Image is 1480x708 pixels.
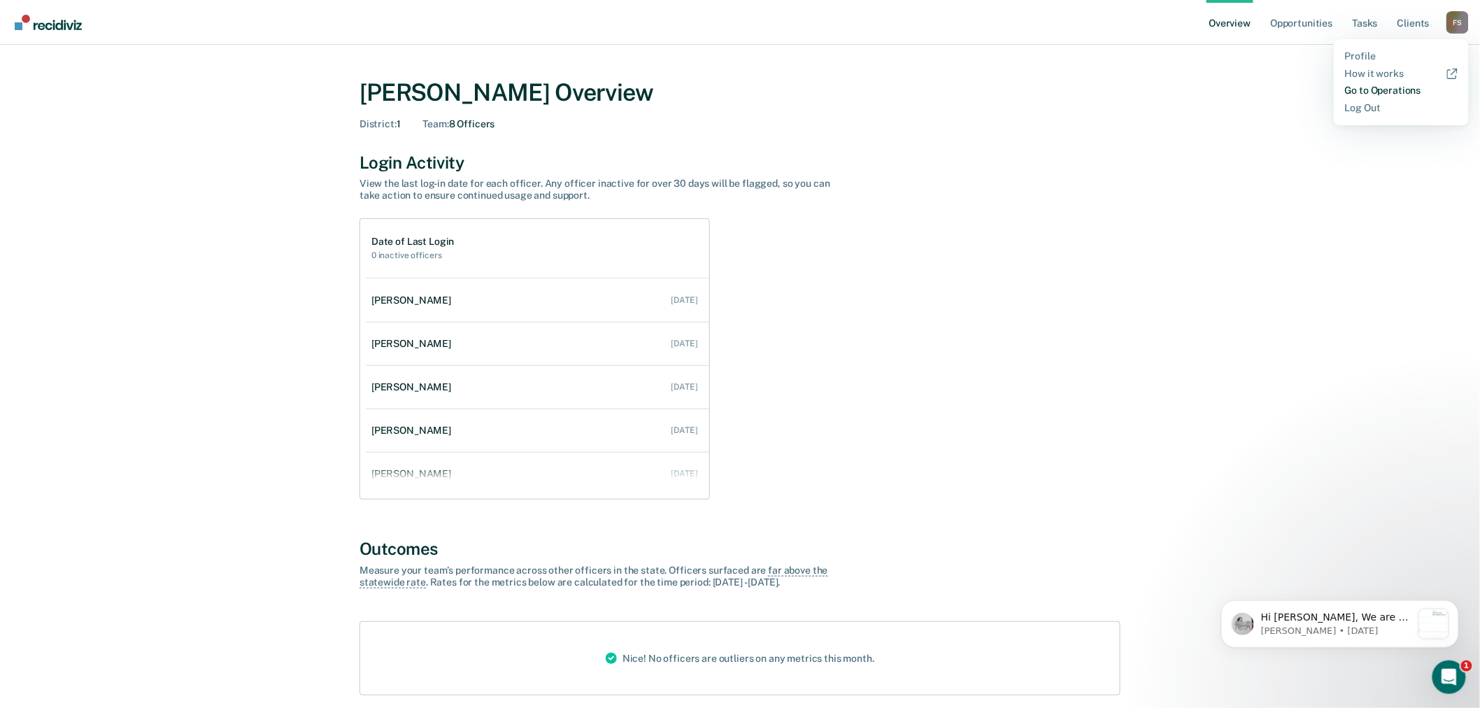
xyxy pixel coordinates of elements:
[360,118,401,130] div: 1
[15,15,82,30] img: Recidiviz
[1345,102,1458,114] a: Log Out
[671,295,698,305] div: [DATE]
[1200,572,1480,670] iframe: Intercom notifications message
[371,468,457,480] div: [PERSON_NAME]
[360,565,828,588] span: far above the statewide rate
[671,339,698,348] div: [DATE]
[671,469,698,479] div: [DATE]
[1345,85,1458,97] a: Go to Operations
[360,565,849,588] div: Measure your team’s performance across other officer s in the state. Officer s surfaced are . Rat...
[366,324,709,364] a: [PERSON_NAME] [DATE]
[1446,11,1469,34] div: F S
[371,381,457,393] div: [PERSON_NAME]
[423,118,449,129] span: Team :
[366,411,709,451] a: [PERSON_NAME] [DATE]
[366,281,709,320] a: [PERSON_NAME] [DATE]
[61,52,212,65] p: Message from Kim, sent 2w ago
[371,250,454,260] h2: 0 inactive officers
[1345,68,1458,80] a: How it works
[1345,50,1458,62] a: Profile
[360,78,1120,107] div: [PERSON_NAME] Overview
[595,622,885,695] div: Nice! No officers are outliers on any metrics this month.
[366,454,709,494] a: [PERSON_NAME] [DATE]
[366,367,709,407] a: [PERSON_NAME] [DATE]
[671,425,698,435] div: [DATE]
[1432,660,1466,694] iframe: Intercom live chat
[360,178,849,201] div: View the last log-in date for each officer. Any officer inactive for over 30 days will be flagged...
[360,539,1120,559] div: Outcomes
[1446,11,1469,34] button: Profile dropdown button
[423,118,495,130] div: 8 Officers
[371,295,457,306] div: [PERSON_NAME]
[371,425,457,437] div: [PERSON_NAME]
[371,338,457,350] div: [PERSON_NAME]
[61,39,212,398] span: Hi [PERSON_NAME], We are so excited to announce a brand new feature: AI case note search! 📣 Findi...
[360,153,1120,173] div: Login Activity
[371,236,454,248] h1: Date of Last Login
[1461,660,1472,672] span: 1
[671,382,698,392] div: [DATE]
[360,118,397,129] span: District :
